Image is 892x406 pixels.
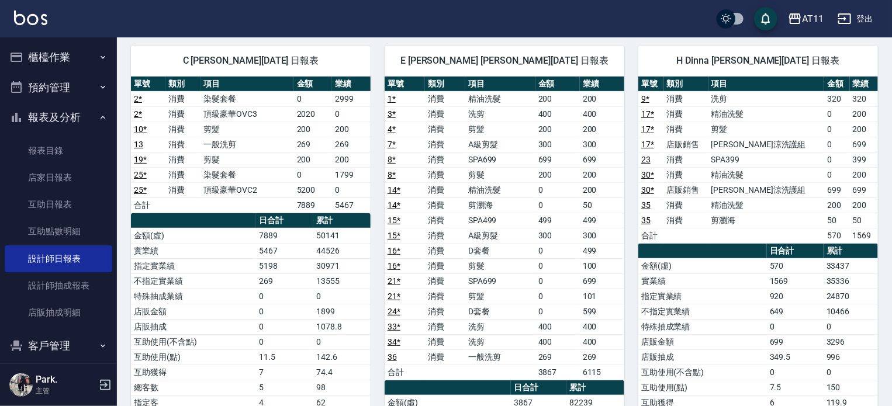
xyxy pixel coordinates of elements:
[535,77,580,92] th: 金額
[332,122,371,137] td: 200
[166,152,201,167] td: 消費
[664,91,708,106] td: 消費
[767,273,824,289] td: 1569
[535,122,580,137] td: 200
[14,11,47,25] img: Logo
[131,289,256,304] td: 特殊抽成業績
[332,167,371,182] td: 1799
[200,137,294,152] td: 一般洗剪
[294,106,333,122] td: 2020
[641,216,651,225] a: 35
[313,304,371,319] td: 1899
[664,106,708,122] td: 消費
[465,349,535,365] td: 一般洗剪
[580,258,624,273] td: 100
[256,273,313,289] td: 269
[850,106,878,122] td: 200
[708,137,824,152] td: [PERSON_NAME]涼洗護組
[465,122,535,137] td: 剪髮
[824,244,878,259] th: 累計
[535,167,580,182] td: 200
[131,349,256,365] td: 互助使用(點)
[580,152,624,167] td: 699
[850,228,878,243] td: 1569
[535,197,580,213] td: 0
[767,258,824,273] td: 570
[664,77,708,92] th: 類別
[824,77,850,92] th: 金額
[850,91,878,106] td: 320
[535,243,580,258] td: 0
[256,243,313,258] td: 5467
[5,245,112,272] a: 設計師日報表
[131,77,371,213] table: a dense table
[638,380,767,395] td: 互助使用(點)
[802,12,824,26] div: AT11
[824,122,850,137] td: 0
[5,299,112,326] a: 店販抽成明細
[824,349,878,365] td: 996
[767,289,824,304] td: 920
[767,334,824,349] td: 699
[465,273,535,289] td: SPA699
[332,197,371,213] td: 5467
[850,213,878,228] td: 50
[767,365,824,380] td: 0
[535,304,580,319] td: 0
[664,197,708,213] td: 消費
[5,191,112,218] a: 互助日報表
[824,319,878,334] td: 0
[313,380,371,395] td: 98
[664,213,708,228] td: 消費
[580,273,624,289] td: 699
[580,319,624,334] td: 400
[294,152,333,167] td: 200
[200,106,294,122] td: 頂級豪華OVC3
[131,365,256,380] td: 互助獲得
[641,200,651,210] a: 35
[850,152,878,167] td: 399
[425,273,465,289] td: 消費
[166,137,201,152] td: 消費
[200,77,294,92] th: 項目
[425,152,465,167] td: 消費
[767,380,824,395] td: 7.5
[824,289,878,304] td: 24870
[5,331,112,361] button: 客戶管理
[256,304,313,319] td: 0
[664,167,708,182] td: 消費
[754,7,777,30] button: save
[652,55,864,67] span: H Dinna [PERSON_NAME][DATE] 日報表
[166,77,201,92] th: 類別
[256,334,313,349] td: 0
[833,8,878,30] button: 登出
[580,182,624,197] td: 200
[580,365,624,380] td: 6115
[425,106,465,122] td: 消費
[465,319,535,334] td: 洗剪
[256,289,313,304] td: 0
[824,137,850,152] td: 0
[535,152,580,167] td: 699
[313,243,371,258] td: 44526
[5,218,112,245] a: 互助點數明細
[708,197,824,213] td: 精油洗髮
[638,77,878,244] table: a dense table
[580,91,624,106] td: 200
[131,380,256,395] td: 總客數
[708,91,824,106] td: 洗剪
[425,304,465,319] td: 消費
[131,77,166,92] th: 單號
[36,374,95,386] h5: Park.
[200,122,294,137] td: 剪髮
[638,304,767,319] td: 不指定實業績
[294,91,333,106] td: 0
[638,258,767,273] td: 金額(虛)
[134,140,143,149] a: 13
[708,106,824,122] td: 精油洗髮
[850,122,878,137] td: 200
[850,77,878,92] th: 業績
[385,365,425,380] td: 合計
[824,258,878,273] td: 33437
[294,77,333,92] th: 金額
